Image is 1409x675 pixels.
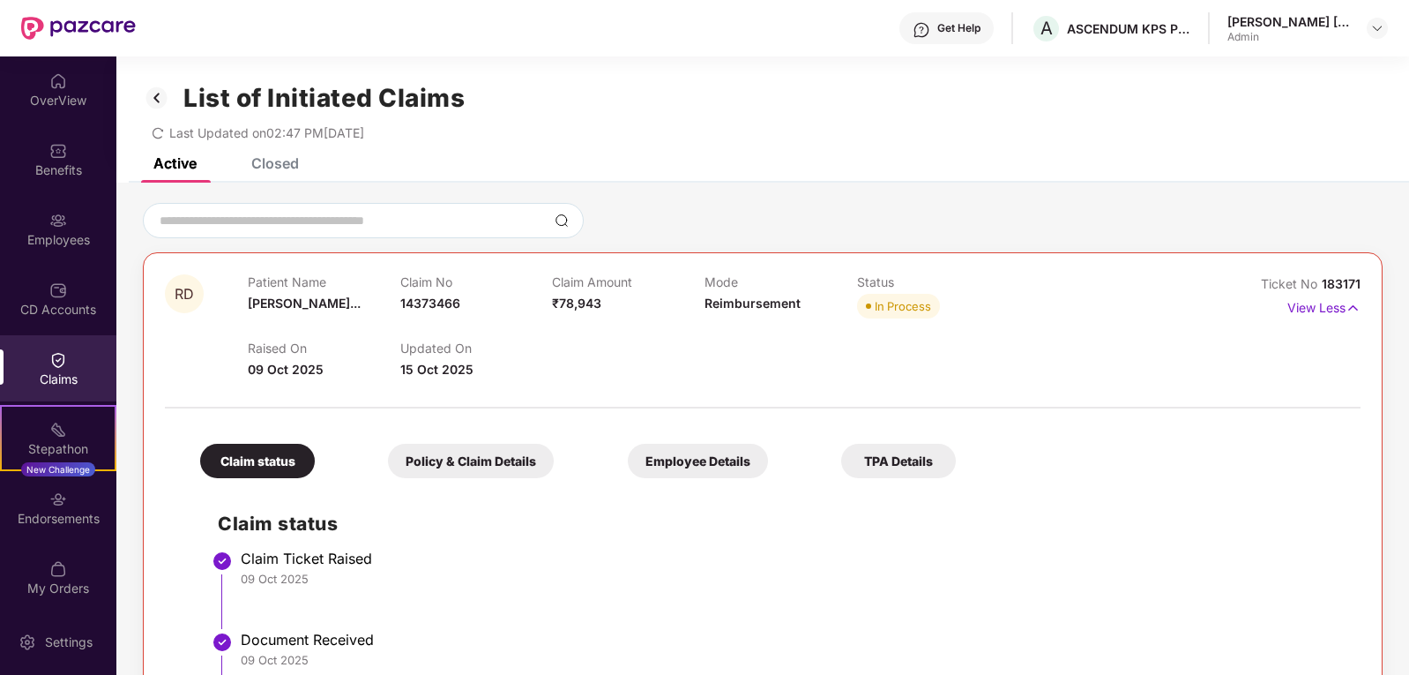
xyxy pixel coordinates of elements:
span: A [1040,18,1053,39]
img: New Pazcare Logo [21,17,136,40]
div: Employee Details [628,444,768,478]
img: svg+xml;base64,PHN2ZyBpZD0iQ2xhaW0iIHhtbG5zPSJodHRwOi8vd3d3LnczLm9yZy8yMDAwL3N2ZyIgd2lkdGg9IjIwIi... [49,351,67,369]
img: svg+xml;base64,PHN2ZyBpZD0iQmVuZWZpdHMiIHhtbG5zPSJodHRwOi8vd3d3LnczLm9yZy8yMDAwL3N2ZyIgd2lkdGg9Ij... [49,142,67,160]
img: svg+xml;base64,PHN2ZyBpZD0iU2V0dGluZy0yMHgyMCIgeG1sbnM9Imh0dHA6Ly93d3cudzMub3JnLzIwMDAvc3ZnIiB3aW... [19,634,36,651]
div: Active [153,154,197,172]
img: svg+xml;base64,PHN2ZyBpZD0iU2VhcmNoLTMyeDMyIiB4bWxucz0iaHR0cDovL3d3dy53My5vcmcvMjAwMC9zdmciIHdpZH... [555,214,569,228]
span: [PERSON_NAME]... [248,296,361,311]
div: New Challenge [21,462,95,476]
p: Claim No [400,274,553,289]
p: View Less [1287,294,1361,318]
p: Mode [704,274,857,289]
div: Closed [251,154,299,172]
img: svg+xml;base64,PHN2ZyBpZD0iSG9tZSIgeG1sbnM9Imh0dHA6Ly93d3cudzMub3JnLzIwMDAvc3ZnIiB3aWR0aD0iMjAiIG... [49,72,67,90]
img: svg+xml;base64,PHN2ZyBpZD0iRHJvcGRvd24tMzJ4MzIiIHhtbG5zPSJodHRwOi8vd3d3LnczLm9yZy8yMDAwL3N2ZyIgd2... [1370,21,1384,35]
div: Admin [1227,30,1351,44]
span: 09 Oct 2025 [248,362,324,377]
div: [PERSON_NAME] [PERSON_NAME] [1227,13,1351,30]
div: Get Help [937,21,980,35]
div: TPA Details [841,444,956,478]
span: redo [152,125,164,140]
span: 15 Oct 2025 [400,362,473,377]
div: Stepathon [2,440,115,458]
span: Last Updated on 02:47 PM[DATE] [169,125,364,140]
span: Reimbursement [704,296,801,311]
p: Raised On [248,341,400,356]
img: svg+xml;base64,PHN2ZyB4bWxucz0iaHR0cDovL3d3dy53My5vcmcvMjAwMC9zdmciIHdpZHRoPSIyMSIgaGVpZ2h0PSIyMC... [49,421,67,439]
img: svg+xml;base64,PHN2ZyB3aWR0aD0iMzIiIGhlaWdodD0iMzIiIHZpZXdCb3g9IjAgMCAzMiAzMiIgZmlsbD0ibm9uZSIgeG... [143,83,171,113]
img: svg+xml;base64,PHN2ZyBpZD0iSGVscC0zMngzMiIgeG1sbnM9Imh0dHA6Ly93d3cudzMub3JnLzIwMDAvc3ZnIiB3aWR0aD... [913,21,930,39]
p: Claim Amount [552,274,704,289]
div: Policy & Claim Details [388,444,554,478]
p: Updated On [400,341,553,356]
img: svg+xml;base64,PHN2ZyBpZD0iRW1wbG95ZWVzIiB4bWxucz0iaHR0cDovL3d3dy53My5vcmcvMjAwMC9zdmciIHdpZHRoPS... [49,212,67,229]
div: Document Received [241,631,1343,649]
img: svg+xml;base64,PHN2ZyBpZD0iTXlfT3JkZXJzIiBkYXRhLW5hbWU9Ik15IE9yZGVycyIgeG1sbnM9Imh0dHA6Ly93d3cudz... [49,560,67,578]
img: svg+xml;base64,PHN2ZyBpZD0iQ0RfQWNjb3VudHMiIGRhdGEtbmFtZT0iQ0QgQWNjb3VudHMiIHhtbG5zPSJodHRwOi8vd3... [49,281,67,299]
div: Claim status [200,444,315,478]
div: In Process [875,297,931,315]
img: svg+xml;base64,PHN2ZyBpZD0iU3RlcC1Eb25lLTMyeDMyIiB4bWxucz0iaHR0cDovL3d3dy53My5vcmcvMjAwMC9zdmciIH... [212,632,233,653]
span: 14373466 [400,296,460,311]
div: 09 Oct 2025 [241,571,1343,587]
div: Claim Ticket Raised [241,550,1343,567]
span: RD [175,287,194,302]
div: Settings [40,634,98,651]
img: svg+xml;base64,PHN2ZyB4bWxucz0iaHR0cDovL3d3dy53My5vcmcvMjAwMC9zdmciIHdpZHRoPSIxNyIgaGVpZ2h0PSIxNy... [1346,298,1361,318]
img: svg+xml;base64,PHN2ZyBpZD0iU3RlcC1Eb25lLTMyeDMyIiB4bWxucz0iaHR0cDovL3d3dy53My5vcmcvMjAwMC9zdmciIH... [212,551,233,572]
span: Ticket No [1261,276,1322,291]
div: ASCENDUM KPS PRIVATE LIMITED [1067,20,1190,37]
h1: List of Initiated Claims [183,83,465,113]
div: 09 Oct 2025 [241,652,1343,668]
h2: Claim status [218,509,1343,538]
span: ₹78,943 [552,296,601,311]
span: 183171 [1322,276,1361,291]
p: Patient Name [248,274,400,289]
img: svg+xml;base64,PHN2ZyBpZD0iRW5kb3JzZW1lbnRzIiB4bWxucz0iaHR0cDovL3d3dy53My5vcmcvMjAwMC9zdmciIHdpZH... [49,491,67,508]
p: Status [857,274,1010,289]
